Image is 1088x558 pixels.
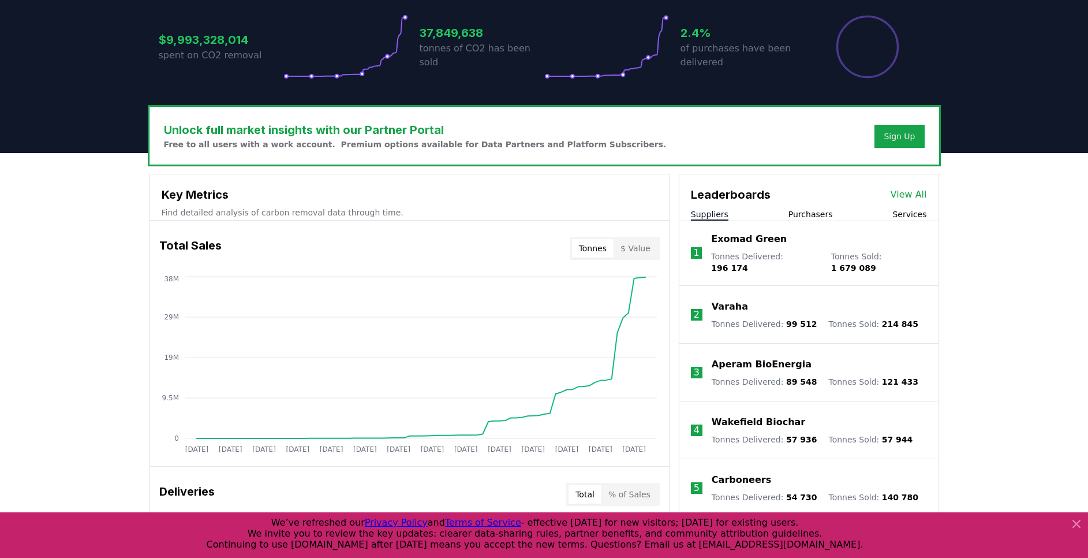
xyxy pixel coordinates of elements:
[164,139,667,150] p: Free to all users with a work account. Premium options available for Data Partners and Platform S...
[711,251,819,274] p: Tonnes Delivered :
[174,434,179,442] tspan: 0
[164,275,179,283] tspan: 38M
[712,492,817,503] p: Tonnes Delivered :
[164,313,179,321] tspan: 29M
[218,445,242,453] tspan: [DATE]
[892,209,926,220] button: Services
[882,435,913,444] span: 57 944
[712,318,817,330] p: Tonnes Delivered :
[691,209,728,220] button: Suppliers
[521,445,545,453] tspan: [DATE]
[831,263,876,273] span: 1 679 089
[159,237,222,260] h3: Total Sales
[387,445,410,453] tspan: [DATE]
[185,445,208,453] tspan: [DATE]
[252,445,276,453] tspan: [DATE]
[786,377,817,386] span: 89 548
[882,377,918,386] span: 121 433
[712,358,812,371] a: Aperam BioEnergia
[162,207,657,218] p: Find detailed analysis of carbon removal data through time.
[828,434,913,445] p: Tonnes Sold :
[786,493,817,502] span: 54 730
[622,445,646,453] tspan: [DATE]
[882,319,918,329] span: 214 845
[694,481,700,495] p: 5
[691,186,771,203] h3: Leaderboards
[712,434,817,445] p: Tonnes Delivered :
[164,354,179,362] tspan: 19M
[569,485,601,504] button: Total
[694,423,700,437] p: 4
[488,445,511,453] tspan: [DATE]
[882,493,918,502] span: 140 780
[353,445,377,453] tspan: [DATE]
[420,24,544,42] h3: 37,849,638
[694,308,700,322] p: 2
[572,239,614,258] button: Tonnes
[681,24,805,42] h3: 2.4%
[788,209,833,220] button: Purchasers
[454,445,477,453] tspan: [DATE]
[786,319,817,329] span: 99 512
[831,251,927,274] p: Tonnes Sold :
[159,49,283,62] p: spent on CO2 removal
[159,483,215,506] h3: Deliveries
[286,445,309,453] tspan: [DATE]
[712,300,748,314] a: Varaha
[712,376,817,388] p: Tonnes Delivered :
[420,42,544,69] p: tonnes of CO2 has been sold
[555,445,578,453] tspan: [DATE]
[420,445,444,453] tspan: [DATE]
[711,263,747,273] span: 196 174
[162,186,657,203] h3: Key Metrics
[786,435,817,444] span: 57 936
[835,14,900,79] div: Percentage of sales delivered
[828,318,918,330] p: Tonnes Sold :
[589,445,612,453] tspan: [DATE]
[694,366,700,380] p: 3
[884,131,915,142] a: Sign Up
[601,485,657,504] button: % of Sales
[891,188,927,202] a: View All
[711,232,787,246] a: Exomad Green
[874,125,924,148] button: Sign Up
[828,492,918,503] p: Tonnes Sold :
[159,31,283,49] h3: $9,993,328,014
[828,376,918,388] p: Tonnes Sold :
[712,415,805,429] a: Wakefield Biochar
[694,246,700,260] p: 1
[681,42,805,69] p: of purchases have been delivered
[319,445,343,453] tspan: [DATE]
[162,394,178,402] tspan: 9.5M
[164,121,667,139] h3: Unlock full market insights with our Partner Portal
[614,239,657,258] button: $ Value
[712,473,771,487] a: Carboneers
